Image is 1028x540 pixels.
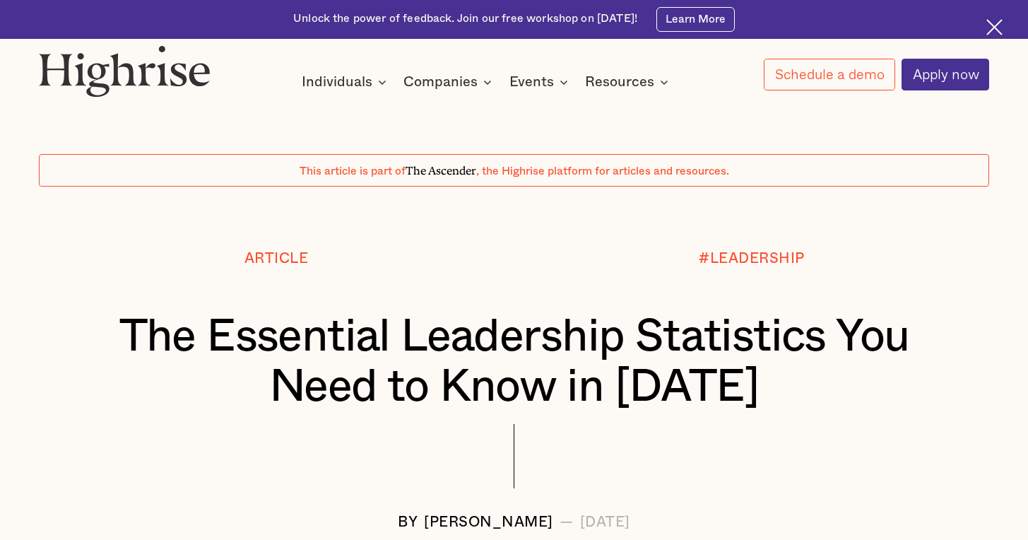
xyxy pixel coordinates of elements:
a: Apply now [902,59,990,90]
a: Learn More [656,7,735,32]
a: Schedule a demo [764,59,895,90]
div: Events [509,74,554,90]
span: The Ascender [406,161,476,175]
div: Individuals [302,74,391,90]
img: Cross icon [986,19,1003,35]
div: [DATE] [580,515,630,531]
div: [PERSON_NAME] [424,515,553,531]
span: This article is part of [300,165,406,177]
div: BY [398,515,418,531]
div: Unlock the power of feedback. Join our free workshop on [DATE]! [293,11,637,27]
div: Article [244,251,309,267]
h1: The Essential Leadership Statistics You Need to Know in [DATE] [78,312,950,413]
div: Events [509,74,572,90]
div: Companies [403,74,496,90]
div: Individuals [302,74,372,90]
div: Companies [403,74,478,90]
img: Highrise logo [39,45,211,98]
div: #LEADERSHIP [699,251,805,267]
span: , the Highrise platform for articles and resources. [476,165,729,177]
div: — [560,515,574,531]
div: Resources [585,74,654,90]
div: Resources [585,74,673,90]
